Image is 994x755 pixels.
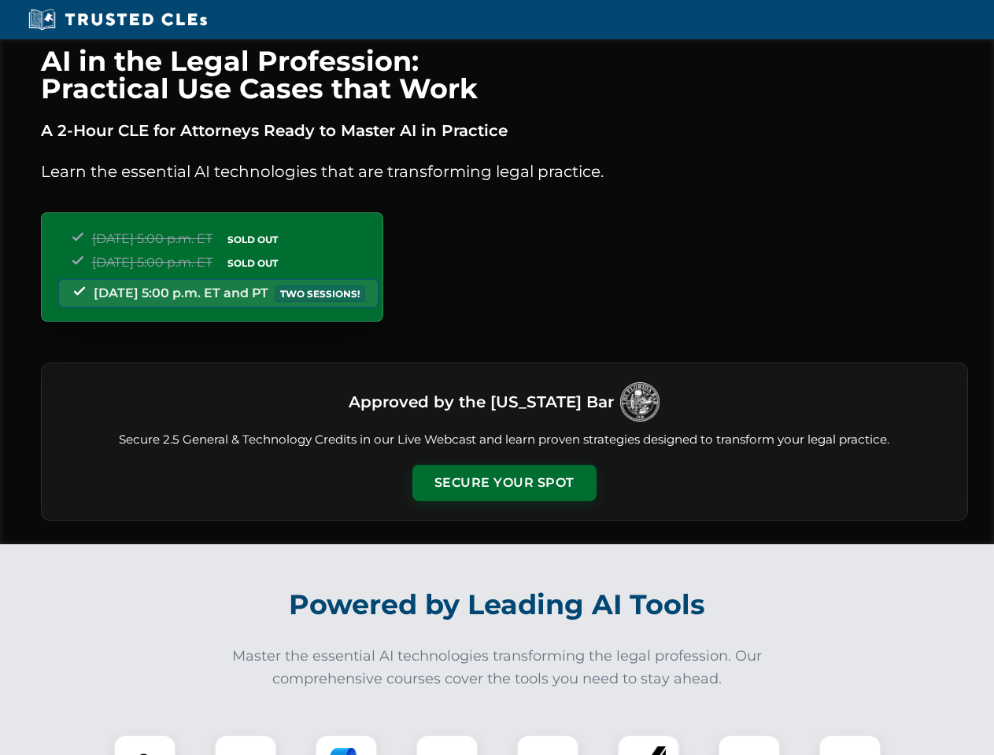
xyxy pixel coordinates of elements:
span: [DATE] 5:00 p.m. ET [92,231,212,246]
p: Learn the essential AI technologies that are transforming legal practice. [41,159,968,184]
h3: Approved by the [US_STATE] Bar [349,388,614,416]
p: A 2-Hour CLE for Attorneys Ready to Master AI in Practice [41,118,968,143]
span: [DATE] 5:00 p.m. ET [92,255,212,270]
img: Trusted CLEs [24,8,212,31]
span: SOLD OUT [222,231,283,248]
p: Secure 2.5 General & Technology Credits in our Live Webcast and learn proven strategies designed ... [61,431,948,449]
img: Logo [620,382,660,422]
h2: Powered by Leading AI Tools [61,577,933,632]
p: Master the essential AI technologies transforming the legal profession. Our comprehensive courses... [222,645,773,691]
button: Secure Your Spot [412,465,597,501]
span: SOLD OUT [222,255,283,271]
h1: AI in the Legal Profession: Practical Use Cases that Work [41,47,968,102]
